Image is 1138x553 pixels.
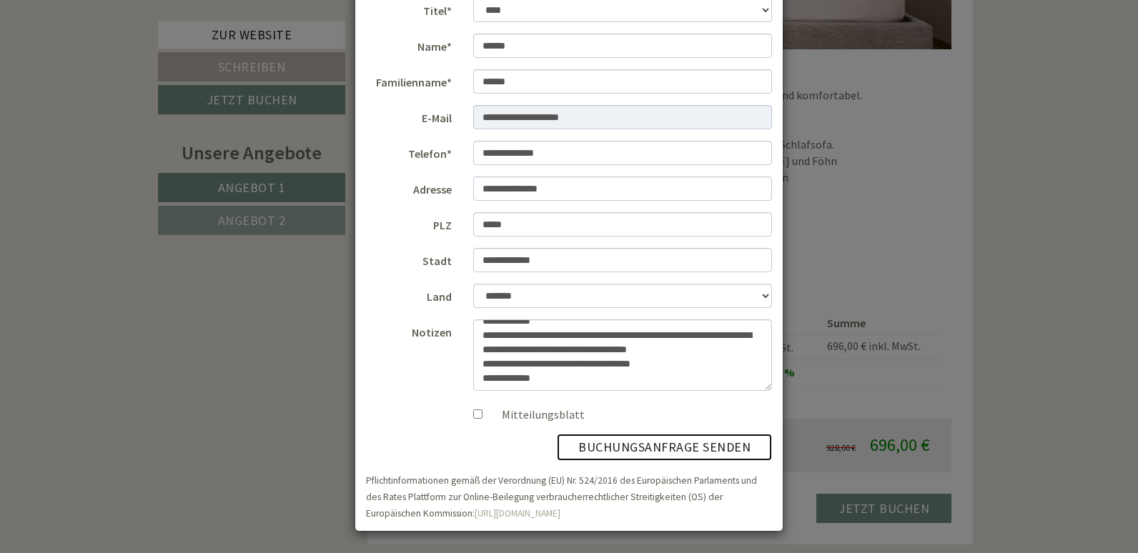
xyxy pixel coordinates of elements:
[355,105,462,126] label: E-Mail
[21,41,236,53] div: Inso Sonnenheim
[21,69,236,79] small: 21:42
[21,54,236,68] font: Guten [DATE], wie können wir Ihnen helfen?
[488,407,585,423] label: Mitteilungsblatt
[366,474,757,519] small: Pflichtinformationen gemäß der Verordnung (EU) Nr. 524/2016 des Europäischen Parlaments und des R...
[355,69,462,91] label: Familienname*
[471,372,563,402] button: Senden
[355,34,462,55] label: Name*
[493,379,541,395] font: Senden
[355,248,462,269] label: Stadt
[355,141,462,162] label: Telefon*
[355,319,462,341] label: Notizen
[355,284,462,305] label: Land
[578,439,751,455] font: Buchungsanfrage senden
[251,11,312,35] div: Montag
[355,176,462,198] label: Adresse
[355,212,462,234] label: PLZ
[475,507,560,519] a: [URL][DOMAIN_NAME]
